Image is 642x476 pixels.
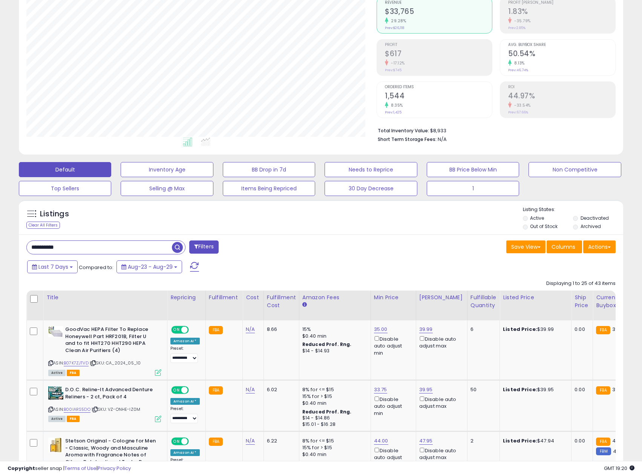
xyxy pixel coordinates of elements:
[302,294,368,302] div: Amazon Fees
[503,326,565,333] div: $39.99
[385,43,492,47] span: Profit
[378,127,429,134] b: Total Inventory Value:
[79,264,113,271] span: Compared to:
[470,294,496,309] div: Fulfillable Quantity
[64,465,97,472] a: Terms of Use
[503,438,565,444] div: $47.94
[385,26,404,30] small: Prev: $26,118
[92,406,140,412] span: | SKU: VZ-ONHE-IZ0M
[378,126,610,135] li: $8,933
[302,409,352,415] b: Reduced Prof. Rng.
[523,206,623,213] p: Listing States:
[302,341,352,347] b: Reduced Prof. Rng.
[128,263,173,271] span: Aug-23 - Aug-29
[67,416,80,422] span: FBA
[267,326,293,333] div: 8.66
[302,333,365,340] div: $0.40 min
[170,346,200,363] div: Preset:
[385,49,492,60] h2: $617
[64,360,89,366] a: B07K7ZJTVD
[121,162,213,177] button: Inventory Age
[596,294,635,309] div: Current Buybox Price
[612,437,626,444] span: 47.94
[302,302,307,308] small: Amazon Fees.
[98,465,131,472] a: Privacy Policy
[575,438,587,444] div: 0.00
[506,240,545,253] button: Save View
[374,326,388,333] a: 35.00
[529,162,621,177] button: Non Competitive
[508,7,615,17] h2: 1.83%
[188,387,200,393] span: OFF
[575,294,590,309] div: Ship Price
[40,209,69,219] h5: Listings
[503,386,537,393] b: Listed Price:
[385,85,492,89] span: Ordered Items
[530,215,544,221] label: Active
[170,406,200,423] div: Preset:
[374,446,410,468] div: Disable auto adjust min
[65,386,157,402] b: D.O.C. Reline-It Advanced Denture Reliners - 2 ct, Pack of 4
[374,294,413,302] div: Min Price
[302,421,365,428] div: $15.01 - $16.28
[90,360,141,366] span: | SKU: CA_2024_05_10
[8,465,35,472] strong: Copyright
[508,92,615,102] h2: 44.97%
[374,437,388,445] a: 44.00
[325,181,417,196] button: 30 Day Decrease
[419,294,464,302] div: [PERSON_NAME]
[325,162,417,177] button: Needs to Reprice
[19,162,111,177] button: Default
[48,386,63,400] img: 51Y-cVZ2UdL._SL40_.jpg
[170,338,200,344] div: Amazon AI *
[508,110,528,115] small: Prev: 67.66%
[65,326,157,356] b: GoodVac HEPA Filter To Replace Honeywell Part HRF201B, Filter U and to fit HHT270 HHT290 HEPA Cle...
[503,326,537,333] b: Listed Price:
[503,386,565,393] div: $39.95
[508,26,526,30] small: Prev: 2.85%
[223,162,315,177] button: BB Drop in 7d
[48,326,63,337] img: 41lcz3ZCeIS._SL40_.jpg
[172,438,181,445] span: ON
[38,263,68,271] span: Last 7 Days
[385,68,401,72] small: Prev: $745
[385,1,492,5] span: Revenue
[267,438,293,444] div: 6.22
[246,437,255,445] a: N/A
[581,223,601,230] label: Archived
[438,136,447,143] span: N/A
[302,400,365,407] div: $0.40 min
[246,294,260,302] div: Cost
[8,465,131,472] div: seller snap | |
[209,438,223,446] small: FBA
[26,222,60,229] div: Clear All Filters
[419,335,461,349] div: Disable auto adjust max
[67,370,80,376] span: FBA
[552,243,575,251] span: Columns
[470,326,494,333] div: 6
[246,386,255,393] a: N/A
[19,181,111,196] button: Top Sellers
[188,327,200,333] span: OFF
[388,60,405,66] small: -17.12%
[48,416,66,422] span: All listings currently available for purchase on Amazon
[503,294,568,302] div: Listed Price
[188,438,200,445] span: OFF
[612,386,626,393] span: 39.95
[470,438,494,444] div: 2
[170,449,200,456] div: Amazon AI *
[246,326,255,333] a: N/A
[512,103,531,108] small: -33.54%
[46,294,164,302] div: Title
[546,280,616,287] div: Displaying 1 to 25 of 43 items
[575,326,587,333] div: 0.00
[581,215,609,221] label: Deactivated
[223,181,315,196] button: Items Being Repriced
[209,386,223,395] small: FBA
[374,395,410,417] div: Disable auto adjust min
[209,294,239,302] div: Fulfillment
[388,103,403,108] small: 8.35%
[374,386,387,393] a: 33.75
[503,437,537,444] b: Listed Price:
[48,370,66,376] span: All listings currently available for purchase on Amazon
